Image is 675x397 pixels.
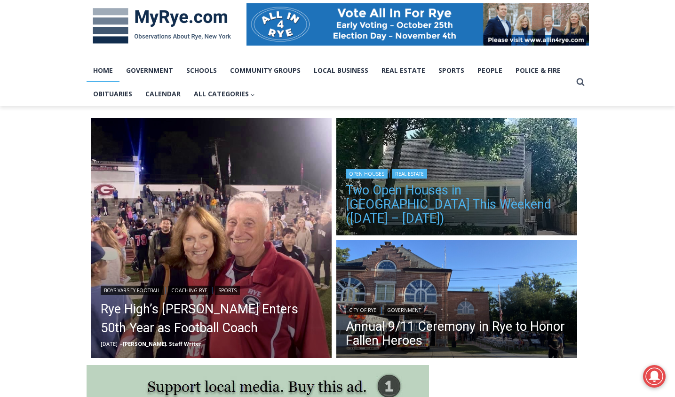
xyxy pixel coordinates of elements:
[120,340,123,347] span: –
[87,1,237,50] img: MyRye.com
[346,319,568,348] a: Annual 9/11 Ceremony in Rye to Honor Fallen Heroes
[572,74,589,91] button: View Search Form
[91,118,332,358] img: (PHOTO: Garr and his wife Cathy on the field at Rye High School's Nugent Stadium.)
[168,286,211,295] a: Coaching Rye
[509,59,567,82] a: Police & Fire
[139,82,187,106] a: Calendar
[3,97,92,132] span: Open Tues. - Sun. [PHONE_NUMBER]
[226,91,456,117] a: Intern @ [DOMAIN_NAME]
[223,59,307,82] a: Community Groups
[392,169,427,179] a: Real Estate
[246,93,436,115] span: Intern @ [DOMAIN_NAME]
[87,59,572,106] nav: Primary Navigation
[336,118,577,238] a: Read More Two Open Houses in Rye This Weekend (September 6 – 7)
[97,59,138,112] div: "the precise, almost orchestrated movements of cutting and assembling sushi and [PERSON_NAME] mak...
[246,3,589,46] img: All in for Rye
[180,59,223,82] a: Schools
[187,82,262,106] button: Child menu of All Categories
[346,183,568,226] a: Two Open Houses in [GEOGRAPHIC_DATA] This Weekend ([DATE] – [DATE])
[432,59,471,82] a: Sports
[91,118,332,358] a: Read More Rye High’s Dino Garr Enters 50th Year as Football Coach
[101,300,323,337] a: Rye High’s [PERSON_NAME] Enters 50th Year as Football Coach
[119,59,180,82] a: Government
[346,167,568,179] div: |
[101,284,323,295] div: | |
[375,59,432,82] a: Real Estate
[238,0,445,91] div: Apply Now <> summer and RHS senior internships available
[101,286,164,295] a: Boys Varsity Football
[0,94,95,117] a: Open Tues. - Sun. [PHONE_NUMBER]
[307,59,375,82] a: Local Business
[87,82,139,106] a: Obituaries
[346,305,380,315] a: City of Rye
[123,340,201,347] a: [PERSON_NAME], Staff Writer
[336,240,577,360] a: Read More Annual 9/11 Ceremony in Rye to Honor Fallen Heroes
[101,340,118,347] time: [DATE]
[346,304,568,315] div: |
[336,118,577,238] img: 134-136 Dearborn Avenue
[384,305,424,315] a: Government
[471,59,509,82] a: People
[87,59,119,82] a: Home
[215,286,240,295] a: Sports
[336,240,577,360] img: (PHOTO: The City of Rye 9-11 ceremony on Wednesday, September 11, 2024. It was the 23rd anniversa...
[346,169,388,179] a: Open Houses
